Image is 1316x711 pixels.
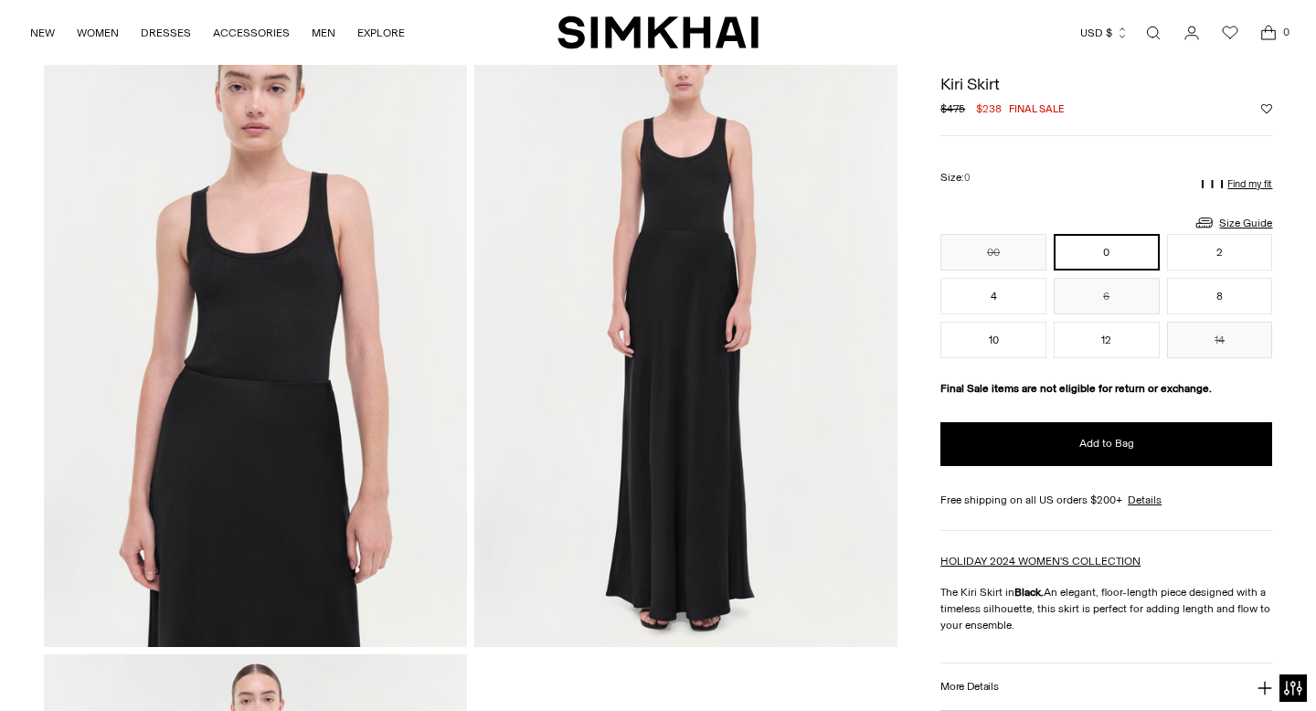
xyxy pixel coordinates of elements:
[1128,492,1162,508] a: Details
[940,681,998,693] h3: More Details
[940,169,971,186] label: Size:
[77,13,119,53] a: WOMEN
[1278,24,1294,40] span: 0
[1079,436,1134,451] span: Add to Bag
[357,13,405,53] a: EXPLORE
[1167,322,1273,358] button: 14
[44,12,467,647] img: Kiri Skirt
[1135,15,1172,51] a: Open search modal
[940,76,1272,92] h1: Kiri Skirt
[940,492,1272,508] div: Free shipping on all US orders $200+
[940,278,1046,314] button: 4
[1167,278,1273,314] button: 8
[976,101,1002,117] span: $238
[1014,586,1044,599] strong: Black.
[940,234,1046,271] button: 00
[213,13,290,53] a: ACCESSORIES
[940,422,1272,466] button: Add to Bag
[940,322,1046,358] button: 10
[15,642,184,696] iframe: Sign Up via Text for Offers
[940,584,1272,633] p: The Kiri Skirt in An elegant, floor-length piece designed with a timeless silhouette, this skirt ...
[1080,13,1129,53] button: USD $
[312,13,335,53] a: MEN
[1194,211,1272,234] a: Size Guide
[940,382,1212,395] strong: Final Sale items are not eligible for return or exchange.
[1054,234,1160,271] button: 0
[1261,103,1272,114] button: Add to Wishlist
[1173,15,1210,51] a: Go to the account page
[474,12,897,647] img: Kiri Skirt
[964,172,971,184] span: 0
[1250,15,1287,51] a: Open cart modal
[1054,322,1160,358] button: 12
[940,101,965,117] s: $475
[141,13,191,53] a: DRESSES
[1167,234,1273,271] button: 2
[1054,278,1160,314] button: 6
[940,555,1141,568] a: HOLIDAY 2024 WOMEN'S COLLECTION
[940,663,1272,710] button: More Details
[557,15,759,50] a: SIMKHAI
[1212,15,1248,51] a: Wishlist
[30,13,55,53] a: NEW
